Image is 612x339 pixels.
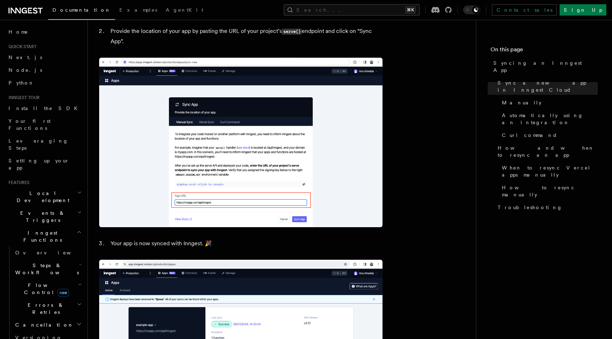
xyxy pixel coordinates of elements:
span: Your first Functions [8,118,51,131]
a: Setting up your app [6,154,83,174]
button: Toggle dark mode [463,6,480,14]
span: Flow Control [12,282,78,296]
span: Sync a new app in Inngest Cloud [498,79,598,93]
a: Examples [115,2,161,19]
span: Events & Triggers [6,209,77,224]
button: Steps & Workflows [12,259,83,279]
a: Next.js [6,51,83,64]
span: AgentKit [166,7,203,13]
a: Python [6,76,83,89]
kbd: ⌘K [406,6,415,13]
span: Syncing an Inngest App [493,59,598,74]
span: Cancellation [12,321,74,328]
span: When to resync Vercel apps manually [502,164,598,178]
a: Automatically using an integration [499,109,598,129]
a: AgentKit [161,2,208,19]
span: How and when to resync an app [498,144,598,159]
span: Install the SDK [8,105,82,111]
span: Features [6,180,29,185]
button: Inngest Functions [6,226,83,246]
img: Sync New App form where you paste your project’s serve endpoint to inform Inngest about the locat... [99,58,382,227]
span: Examples [119,7,157,13]
a: Overview [12,246,83,259]
a: When to resync Vercel apps manually [499,161,598,181]
a: Curl command [499,129,598,142]
button: Search...⌘K [284,4,420,16]
a: Your first Functions [6,115,83,134]
a: Node.js [6,64,83,76]
span: Automatically using an integration [502,112,598,126]
a: Documentation [48,2,115,20]
button: Cancellation [12,318,83,331]
a: How to resync manually [499,181,598,201]
a: Syncing an Inngest App [491,57,598,76]
li: Provide the location of your app by pasting the URL of your project’s endpoint and click on “Sync... [108,26,382,46]
span: Errors & Retries [12,301,77,316]
a: Sign Up [560,4,606,16]
span: Quick start [6,44,36,50]
span: Setting up your app [8,158,69,171]
a: Contact sales [492,4,557,16]
a: How and when to resync an app [495,142,598,161]
a: Home [6,25,83,38]
span: Inngest Functions [6,229,76,243]
span: Troubleshooting [498,204,562,211]
span: new [57,289,69,297]
span: Python [8,80,34,86]
a: Leveraging Steps [6,134,83,154]
span: How to resync manually [502,184,598,198]
a: Sync a new app in Inngest Cloud [495,76,598,96]
a: Install the SDK [6,102,83,115]
button: Events & Triggers [6,207,83,226]
span: Local Development [6,190,77,204]
button: Flow Controlnew [12,279,83,299]
span: Node.js [8,67,42,73]
code: serve() [282,29,302,35]
span: Overview [15,250,88,255]
span: Next.js [8,54,42,60]
span: Home [8,28,28,35]
span: Inngest tour [6,95,40,100]
a: Troubleshooting [495,201,598,214]
span: Manually [502,99,542,106]
button: Local Development [6,187,83,207]
a: Manually [499,96,598,109]
span: Steps & Workflows [12,262,79,276]
span: Curl command [502,132,557,139]
span: Leveraging Steps [8,138,68,151]
h4: On this page [491,45,598,57]
li: Your app is now synced with Inngest. 🎉 [108,239,382,248]
button: Errors & Retries [12,299,83,318]
span: Documentation [52,7,111,13]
